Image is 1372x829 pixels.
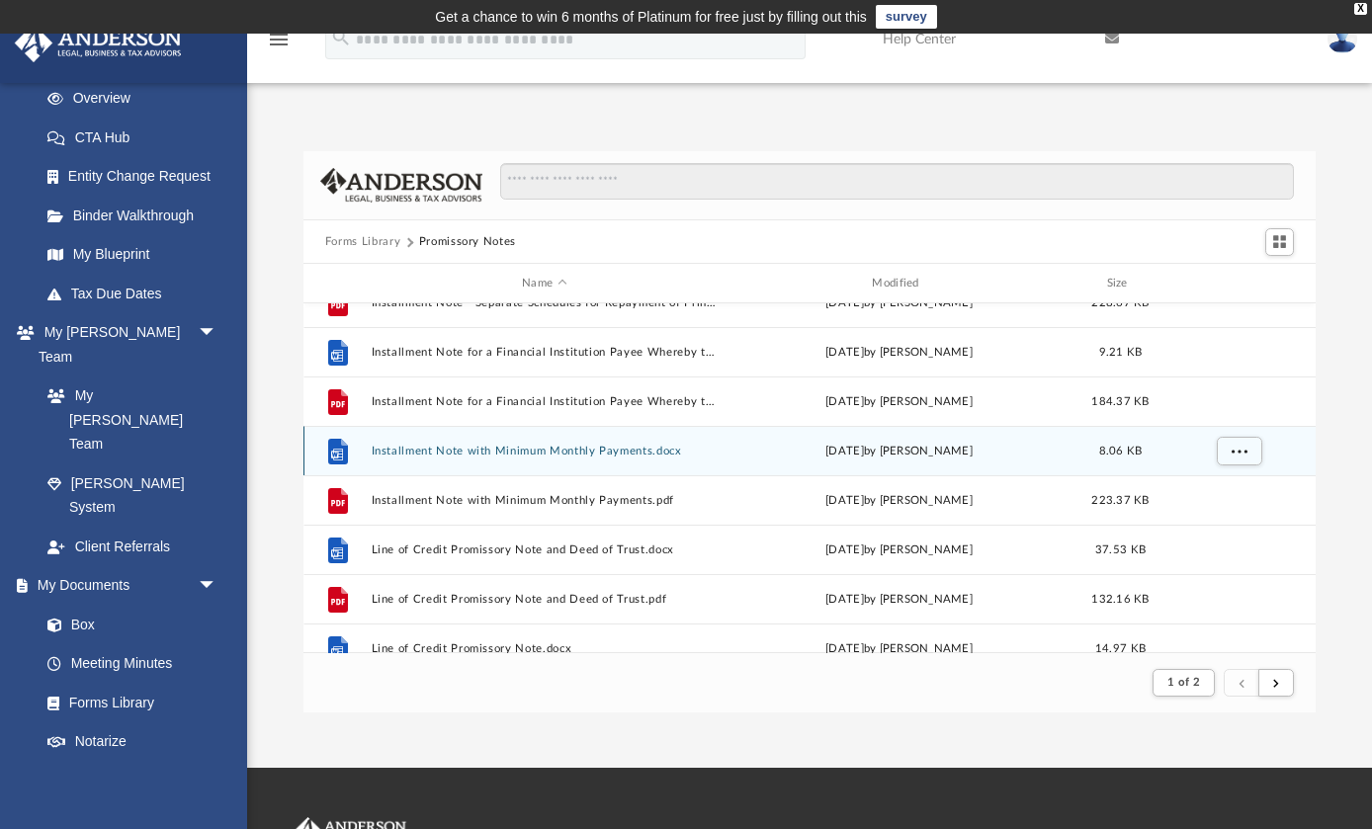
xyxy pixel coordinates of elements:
div: [DATE] by [PERSON_NAME] [726,443,1072,460]
a: Notarize [28,722,237,762]
button: Installment Note for a Financial Institution Payee Whereby the Maker Establishes an Account in Wh... [371,346,717,359]
button: Switch to Grid View [1265,228,1295,256]
div: [DATE] by [PERSON_NAME] [726,541,1072,559]
div: grid [303,303,1316,653]
button: Installment Note with Minimum Monthly Payments.pdf [371,494,717,507]
span: 8.06 KB [1098,446,1142,456]
div: Name [370,275,717,292]
div: [DATE] by [PERSON_NAME] [726,591,1072,609]
a: Online Learningarrow_drop_down [14,761,237,800]
img: User Pic [1328,25,1357,53]
a: Client Referrals [28,527,237,566]
span: arrow_drop_down [198,313,237,354]
span: 228.67 KB [1091,297,1149,308]
span: 37.53 KB [1095,544,1146,555]
button: Line of Credit Promissory Note.docx [371,642,717,655]
a: CTA Hub [28,118,247,157]
a: Meeting Minutes [28,644,237,684]
button: Line of Credit Promissory Note and Deed of Trust.docx [371,543,717,556]
div: Modified [726,275,1072,292]
a: Binder Walkthrough [28,196,247,235]
a: My Blueprint [28,235,237,275]
div: Get a chance to win 6 months of Platinum for free just by filling out this [435,5,867,29]
div: [DATE] by [PERSON_NAME] [726,344,1072,362]
span: 223.37 KB [1091,495,1149,506]
i: menu [267,28,291,51]
input: Search files and folders [500,163,1295,201]
a: My [PERSON_NAME] Teamarrow_drop_down [14,313,237,376]
img: Anderson Advisors Platinum Portal [9,24,188,62]
div: id [1168,275,1307,292]
div: close [1354,3,1367,15]
a: My [PERSON_NAME] Team [28,376,227,464]
span: 14.97 KB [1095,643,1146,654]
i: search [330,27,352,48]
button: Installment Note - Separate Schedules for Repayment of Principal and Interest, Provision for Atto... [371,296,717,309]
a: Forms Library [28,683,227,722]
div: [DATE] by [PERSON_NAME] [726,492,1072,510]
a: My Documentsarrow_drop_down [14,566,237,606]
button: Line of Credit Promissory Note and Deed of Trust.pdf [371,593,717,606]
a: menu [267,38,291,51]
a: [PERSON_NAME] System [28,463,237,527]
div: [DATE] by [PERSON_NAME] [726,640,1072,658]
a: Tax Due Dates [28,274,247,313]
button: Promissory Notes [419,233,516,251]
button: Forms Library [325,233,400,251]
button: Installment Note for a Financial Institution Payee Whereby the Maker Establishes an Account in Wh... [371,395,717,408]
button: More options [1216,437,1261,466]
span: 9.21 KB [1098,347,1142,358]
span: arrow_drop_down [198,761,237,801]
a: Overview [28,79,247,119]
span: arrow_drop_down [198,566,237,607]
span: 184.37 KB [1091,396,1149,407]
a: Entity Change Request [28,157,247,197]
span: 1 of 2 [1167,677,1200,688]
div: [DATE] by [PERSON_NAME] [726,393,1072,411]
button: 1 of 2 [1153,669,1215,697]
a: survey [876,5,937,29]
div: Size [1080,275,1159,292]
div: [DATE] by [PERSON_NAME] [726,294,1072,312]
button: Installment Note with Minimum Monthly Payments.docx [371,445,717,457]
a: Box [28,605,227,644]
span: 132.16 KB [1091,594,1149,605]
div: id [312,275,362,292]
